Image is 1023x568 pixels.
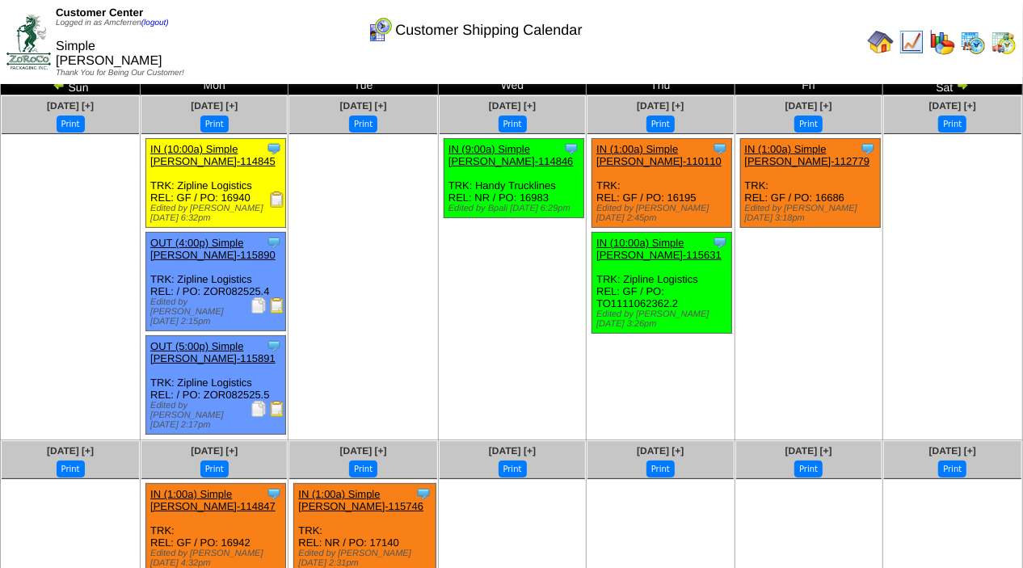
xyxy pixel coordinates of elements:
a: [DATE] [+] [340,100,387,111]
img: Tooltip [266,141,282,157]
a: IN (1:00a) Simple [PERSON_NAME]-110110 [596,143,722,167]
div: TRK: Handy Trucklines REL: NR / PO: 16983 [444,139,583,218]
a: IN (10:00a) Simple [PERSON_NAME]-115631 [596,237,722,261]
img: Tooltip [266,486,282,502]
button: Print [938,116,966,133]
a: [DATE] [+] [637,445,684,457]
button: Print [499,116,527,133]
a: OUT (4:00p) Simple [PERSON_NAME]-115890 [150,237,276,261]
div: Edited by [PERSON_NAME] [DATE] 4:32pm [150,549,285,568]
a: [DATE] [+] [191,445,238,457]
img: line_graph.gif [899,29,924,55]
a: [DATE] [+] [929,445,976,457]
img: Tooltip [266,338,282,354]
button: Print [646,116,675,133]
a: [DATE] [+] [785,445,832,457]
img: Tooltip [266,234,282,250]
a: IN (1:00a) Simple [PERSON_NAME]-115746 [298,488,423,512]
img: Tooltip [563,141,579,157]
div: Edited by [PERSON_NAME] [DATE] 2:45pm [596,204,731,223]
a: IN (9:00a) Simple [PERSON_NAME]-114846 [448,143,574,167]
div: TRK: REL: GF / PO: 16195 [592,139,732,228]
img: Tooltip [712,141,728,157]
button: Print [200,116,229,133]
div: Edited by [PERSON_NAME] [DATE] 2:17pm [150,401,285,430]
button: Print [938,461,966,478]
a: [DATE] [+] [340,445,387,457]
a: [DATE] [+] [785,100,832,111]
a: [DATE] [+] [929,100,976,111]
a: IN (1:00a) Simple [PERSON_NAME]-112779 [745,143,870,167]
div: Edited by Bpali [DATE] 6:29pm [448,204,583,213]
img: ZoRoCo_Logo(Green%26Foil)%20jpg.webp [6,15,51,69]
div: Edited by [PERSON_NAME] [DATE] 3:18pm [745,204,880,223]
button: Print [794,461,823,478]
a: [DATE] [+] [489,445,536,457]
span: Thank You for Being Our Customer! [56,69,184,78]
img: graph.gif [929,29,955,55]
a: (logout) [141,19,169,27]
button: Print [200,461,229,478]
button: Print [349,461,377,478]
span: Simple [PERSON_NAME] [56,40,162,68]
a: OUT (5:00p) Simple [PERSON_NAME]-115891 [150,340,276,364]
button: Print [57,461,85,478]
button: Print [794,116,823,133]
a: [DATE] [+] [47,100,94,111]
span: Customer Center [56,6,143,19]
img: Tooltip [712,234,728,250]
button: Print [646,461,675,478]
span: Logged in as Amcferren [56,19,169,27]
img: calendarprod.gif [960,29,986,55]
a: IN (10:00a) Simple [PERSON_NAME]-114845 [150,143,276,167]
img: calendarinout.gif [991,29,1017,55]
div: TRK: Zipline Logistics REL: / PO: ZOR082525.5 [146,336,286,435]
img: home.gif [868,29,894,55]
div: TRK: Zipline Logistics REL: GF / PO: 16940 [146,139,286,228]
img: calendarcustomer.gif [367,17,393,43]
img: Bill of Lading [269,401,285,417]
img: Packing Slip [250,401,267,417]
a: [DATE] [+] [637,100,684,111]
span: Customer Shipping Calendar [395,22,582,39]
a: [DATE] [+] [489,100,536,111]
button: Print [57,116,85,133]
div: Edited by [PERSON_NAME] [DATE] 3:26pm [596,309,731,329]
div: TRK: Zipline Logistics REL: / PO: ZOR082525.4 [146,233,286,331]
a: [DATE] [+] [47,445,94,457]
button: Print [499,461,527,478]
button: Print [349,116,377,133]
div: Edited by [PERSON_NAME] [DATE] 2:15pm [150,297,285,326]
a: IN (1:00a) Simple [PERSON_NAME]-114847 [150,488,276,512]
img: Tooltip [415,486,432,502]
img: Receiving Document [269,191,285,208]
img: Tooltip [860,141,876,157]
div: TRK: REL: GF / PO: 16686 [740,139,880,228]
a: [DATE] [+] [191,100,238,111]
div: TRK: Zipline Logistics REL: GF / PO: TO1111062362.2 [592,233,732,334]
div: Edited by [PERSON_NAME] [DATE] 2:31pm [298,549,435,568]
img: Bill of Lading [269,297,285,313]
div: Edited by [PERSON_NAME] [DATE] 6:32pm [150,204,285,223]
img: Packing Slip [250,297,267,313]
